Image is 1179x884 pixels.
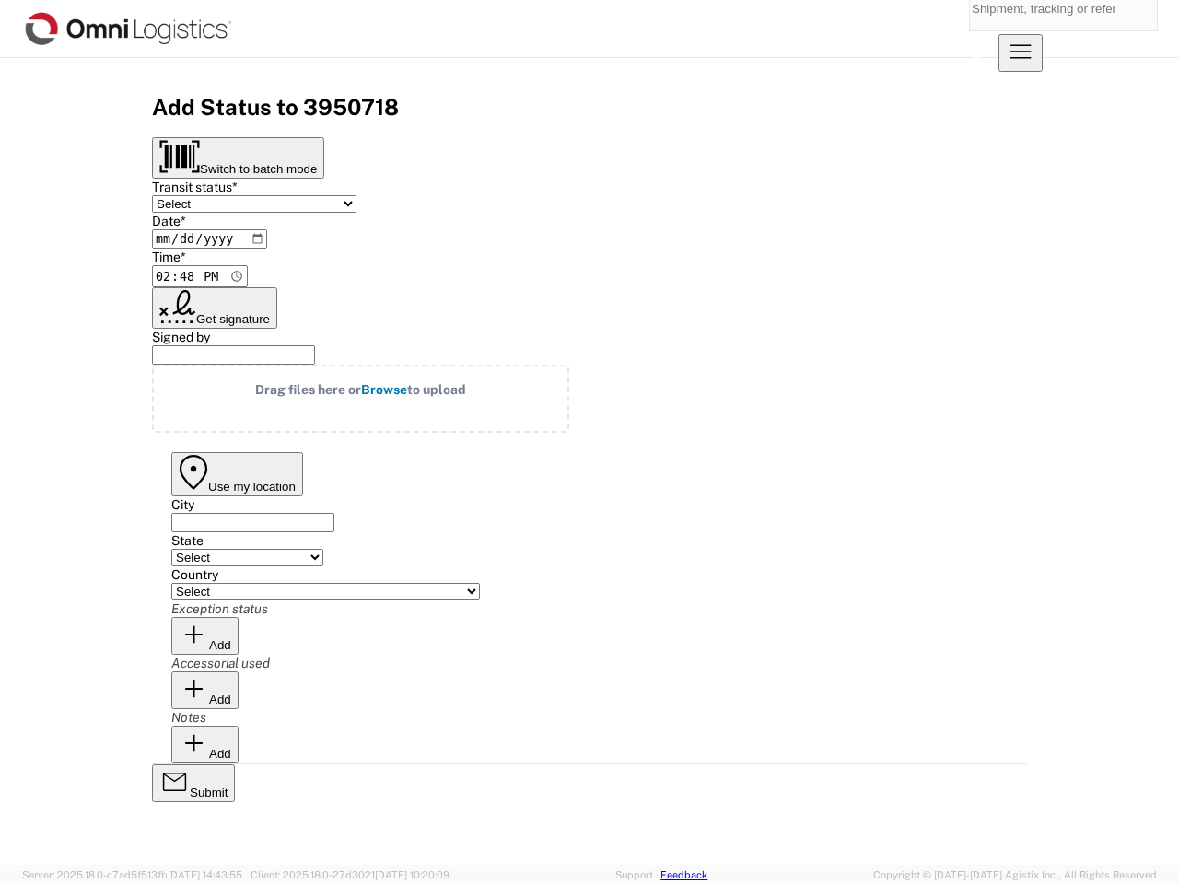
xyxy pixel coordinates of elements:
[171,656,270,670] label: Accessorial used
[152,764,235,802] button: Submit
[152,287,277,329] button: Get signature
[22,869,242,880] span: Server: 2025.18.0-c7ad5f513fb
[251,869,449,880] span: Client: 2025.18.0-27d3021
[171,497,194,512] label: City
[660,869,707,880] a: Feedback
[171,567,218,582] label: Country
[873,867,1157,883] span: Copyright © [DATE]-[DATE] Agistix Inc., All Rights Reserved
[171,710,206,725] label: Notes
[152,250,186,264] label: Time
[361,382,407,397] span: Browse
[168,869,242,880] span: [DATE] 14:43:55
[152,180,238,194] label: Transit status
[171,671,239,709] button: Add
[171,726,239,763] button: Add
[152,99,1027,115] h3: Add Status to 3950718
[171,452,303,496] button: Use my location
[255,382,361,397] span: Drag files here or
[152,137,324,179] button: Switch to batch mode
[171,533,204,548] label: State
[615,869,661,880] a: Support
[407,382,466,397] span: to upload
[171,617,239,655] button: Add
[375,869,449,880] span: [DATE] 10:20:09
[152,214,186,228] label: Date
[171,601,268,616] label: Exception status
[152,330,210,344] label: Signed by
